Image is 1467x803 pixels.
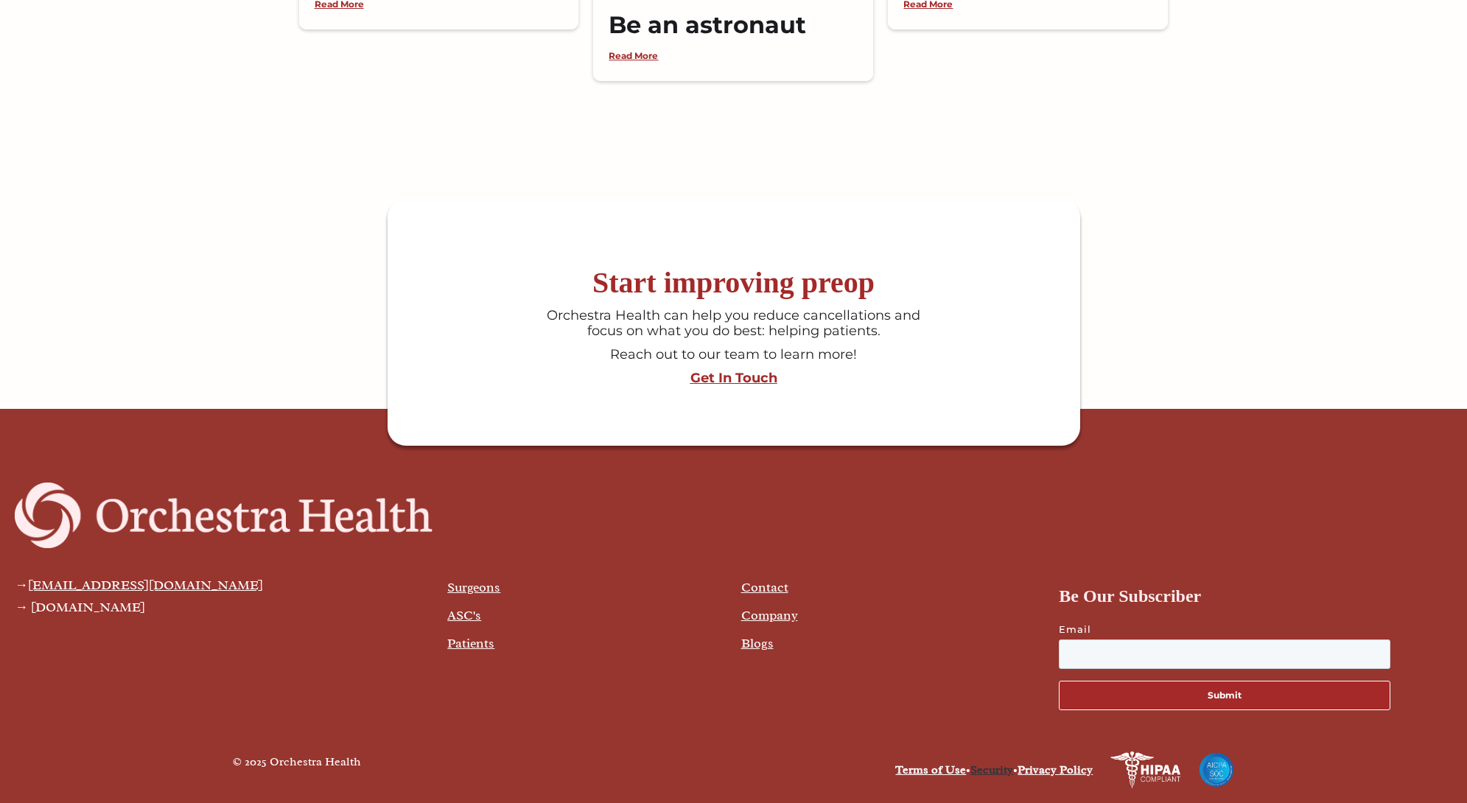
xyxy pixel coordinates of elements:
[895,762,966,777] a: Terms of Use
[540,308,927,340] div: Orchestra Health can help you reduce cancellations and focus on what you do best: helping patients.
[741,760,1093,780] div: • •
[395,371,1073,387] a: Get In Touch
[741,579,788,595] a: Contact
[741,607,798,623] a: Company
[601,13,865,38] h5: Be an astronaut
[1018,762,1093,777] a: Privacy Policy
[540,347,927,363] div: Reach out to our team to learn more!
[1059,681,1390,710] button: Submit
[447,635,494,651] a: Patients
[28,577,263,593] a: [EMAIL_ADDRESS][DOMAIN_NAME]
[15,578,263,592] div: →
[741,635,774,651] a: Blogs
[15,600,263,614] div: → [DOMAIN_NAME]
[1059,582,1427,610] h4: Be Our Subscriber
[447,607,481,623] a: ASC's
[233,751,361,788] div: © 2025 Orchestra Health
[447,579,500,595] a: Surgeons
[395,265,1073,301] h6: Start improving preop
[970,762,1013,777] a: Security
[601,50,658,61] a: Read More
[1059,622,1427,637] label: Email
